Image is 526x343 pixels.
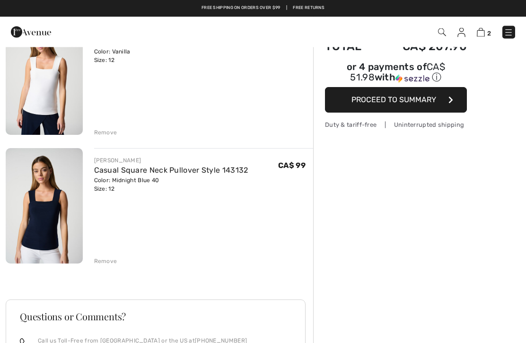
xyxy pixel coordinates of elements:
[6,149,83,264] img: Casual Square Neck Pullover Style 143132
[504,28,513,37] img: Menu
[6,20,83,135] img: Casual Square Neck Pullover Style 143132
[477,26,491,38] a: 2
[487,30,491,37] span: 2
[94,157,248,165] div: [PERSON_NAME]
[351,96,436,105] span: Proceed to Summary
[11,23,51,42] img: 1ère Avenue
[94,176,248,193] div: Color: Midnight Blue 40 Size: 12
[11,27,51,36] a: 1ère Avenue
[278,161,306,170] span: CA$ 99
[325,63,467,88] div: or 4 payments ofCA$ 51.98withSezzle Click to learn more about Sezzle
[286,5,287,11] span: |
[325,63,467,84] div: or 4 payments of with
[94,48,248,65] div: Color: Vanilla Size: 12
[94,257,117,266] div: Remove
[395,75,430,83] img: Sezzle
[202,5,281,11] a: Free shipping on orders over $99
[438,28,446,36] img: Search
[325,88,467,113] button: Proceed to Summary
[20,312,291,322] h3: Questions or Comments?
[457,28,465,37] img: My Info
[350,62,445,83] span: CA$ 51.98
[477,28,485,37] img: Shopping Bag
[293,5,324,11] a: Free Returns
[325,121,467,130] div: Duty & tariff-free | Uninterrupted shipping
[94,166,248,175] a: Casual Square Neck Pullover Style 143132
[94,129,117,137] div: Remove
